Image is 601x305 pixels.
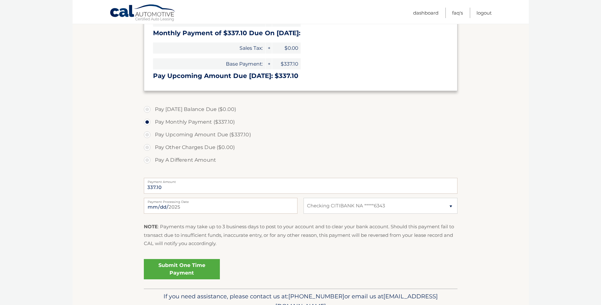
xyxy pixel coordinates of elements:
span: Sales Tax: [153,42,265,54]
h3: Pay Upcoming Amount Due [DATE]: $337.10 [153,72,448,80]
label: Pay Other Charges Due ($0.00) [144,141,457,154]
label: Pay A Different Amount [144,154,457,166]
span: $0.00 [272,42,301,54]
label: Pay Monthly Payment ($337.10) [144,116,457,128]
input: Payment Amount [144,178,457,194]
span: + [265,58,272,69]
label: Payment Amount [144,178,457,183]
h3: Monthly Payment of $337.10 Due On [DATE]: [153,29,448,37]
label: Pay [DATE] Balance Due ($0.00) [144,103,457,116]
p: : Payments may take up to 3 business days to post to your account and to clear your bank account.... [144,223,457,248]
span: $337.10 [272,58,301,69]
span: + [265,42,272,54]
span: [PHONE_NUMBER] [288,293,344,300]
label: Pay Upcoming Amount Due ($337.10) [144,128,457,141]
a: Cal Automotive [110,4,176,23]
span: Base Payment: [153,58,265,69]
a: Logout [476,8,492,18]
a: Dashboard [413,8,438,18]
strong: NOTE [144,224,158,230]
a: Submit One Time Payment [144,259,220,279]
a: FAQ's [452,8,463,18]
label: Payment Processing Date [144,198,297,203]
input: Payment Date [144,198,297,214]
